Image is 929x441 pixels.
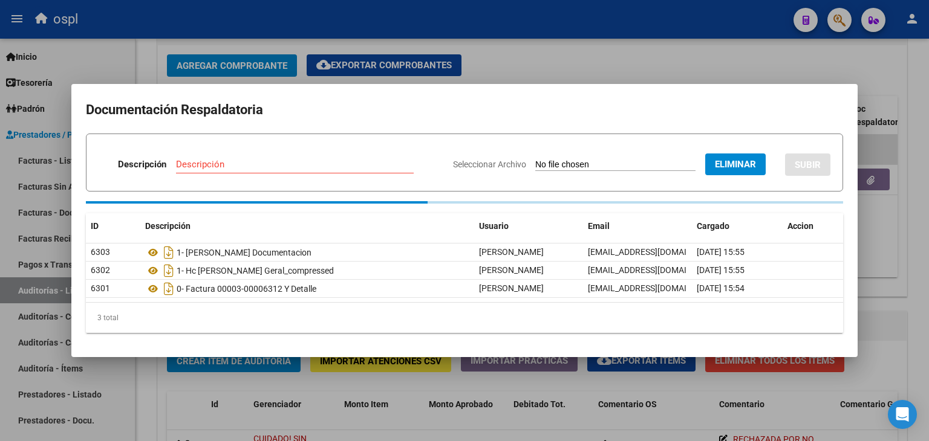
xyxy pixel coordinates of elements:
[91,265,110,275] span: 6302
[888,400,917,429] div: Open Intercom Messenger
[86,303,843,333] div: 3 total
[583,213,692,239] datatable-header-cell: Email
[453,159,526,169] span: Seleccionar Archivo
[161,243,177,262] i: Descargar documento
[91,283,110,293] span: 6301
[479,221,509,231] span: Usuario
[697,265,745,275] span: [DATE] 15:55
[783,213,843,239] datatable-header-cell: Accion
[588,247,722,257] span: [EMAIL_ADDRESS][DOMAIN_NAME]
[86,213,140,239] datatable-header-cell: ID
[785,153,830,176] button: SUBIR
[118,158,166,172] p: Descripción
[715,159,756,170] span: Eliminar
[145,243,469,262] div: 1- [PERSON_NAME] Documentacion
[692,213,783,239] datatable-header-cell: Cargado
[795,159,821,170] span: SUBIR
[145,261,469,280] div: 1- Hc [PERSON_NAME] Geral_compressed
[479,247,544,257] span: [PERSON_NAME]
[479,265,544,275] span: [PERSON_NAME]
[697,221,729,231] span: Cargado
[787,221,813,231] span: Accion
[86,98,843,121] h2: Documentación Respaldatoria
[474,213,583,239] datatable-header-cell: Usuario
[697,247,745,257] span: [DATE] 15:55
[161,279,177,298] i: Descargar documento
[91,221,99,231] span: ID
[161,261,177,280] i: Descargar documento
[588,221,610,231] span: Email
[697,283,745,293] span: [DATE] 15:54
[145,279,469,298] div: 0- Factura 00003-00006312 Y Detalle
[705,153,766,175] button: Eliminar
[588,265,722,275] span: [EMAIL_ADDRESS][DOMAIN_NAME]
[140,213,474,239] datatable-header-cell: Descripción
[145,221,191,231] span: Descripción
[479,283,544,293] span: [PERSON_NAME]
[588,283,722,293] span: [EMAIL_ADDRESS][DOMAIN_NAME]
[91,247,110,257] span: 6303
